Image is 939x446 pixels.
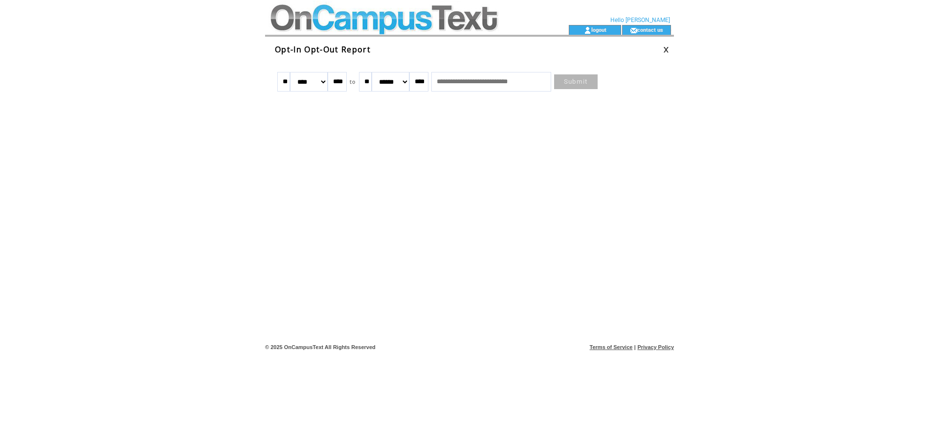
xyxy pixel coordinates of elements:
a: Terms of Service [590,344,633,350]
a: logout [591,26,606,33]
a: Privacy Policy [637,344,674,350]
a: Submit [554,74,598,89]
a: contact us [637,26,663,33]
img: contact_us_icon.gif [630,26,637,34]
img: account_icon.gif [584,26,591,34]
span: | [634,344,636,350]
span: to [350,78,356,85]
span: Opt-In Opt-Out Report [275,44,371,55]
span: © 2025 OnCampusText All Rights Reserved [265,344,376,350]
span: Hello [PERSON_NAME] [610,17,670,23]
